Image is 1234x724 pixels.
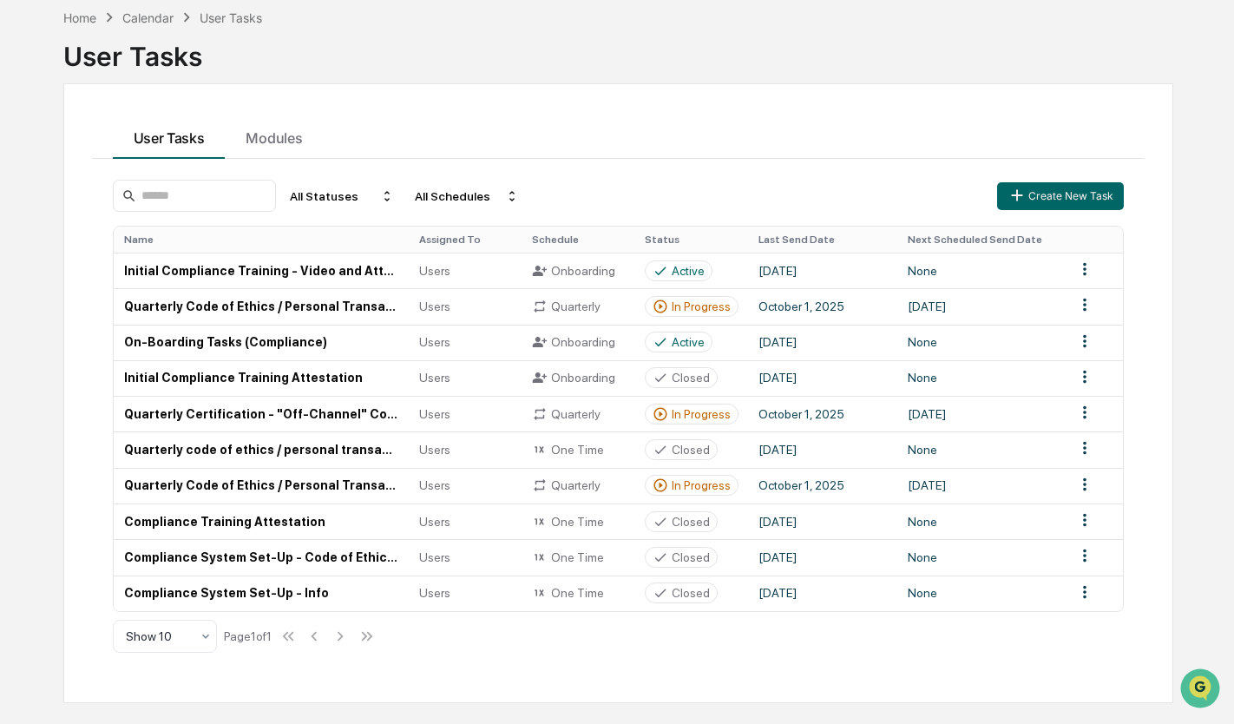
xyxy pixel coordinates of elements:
div: Active [672,264,705,278]
div: One Time [532,585,624,601]
img: 8933085812038_c878075ebb4cc5468115_72.jpg [36,133,68,164]
button: Modules [225,112,323,159]
td: October 1, 2025 [748,468,897,504]
td: None [897,253,1065,288]
a: 🖐️Preclearance [10,348,119,379]
iframe: Open customer support [1178,667,1225,714]
th: Status [634,227,747,253]
td: Compliance System Set-Up - Code of Ethics & Personal Brokerage Accounts [114,539,409,575]
td: Compliance System Set-Up - Info [114,576,409,611]
div: We're available if you need us! [78,150,239,164]
td: None [897,360,1065,396]
button: Start new chat [295,138,316,159]
td: [DATE] [748,360,897,396]
div: One Time [532,550,624,565]
div: In Progress [672,299,731,313]
td: Quarterly Certification - "Off-Channel" Communications Policy [114,396,409,431]
td: Quarterly Code of Ethics / Personal Transaction Attestations [114,468,409,504]
span: • [129,283,135,297]
div: Past conversations [17,193,116,207]
div: Closed [672,515,710,529]
a: 🔎Data Lookup [10,381,116,412]
div: Home [63,10,96,25]
div: One Time [532,514,624,530]
div: Active [672,335,705,349]
span: Pylon [173,431,210,444]
span: Users [419,299,450,313]
div: 🔎 [17,390,31,404]
p: How can we help? [17,36,316,64]
td: None [897,504,1065,539]
div: Onboarding [532,370,624,385]
button: See all [269,189,316,210]
td: [DATE] [748,539,897,575]
div: Calendar [122,10,174,25]
th: Assigned To [409,227,522,253]
div: Closed [672,371,710,385]
span: [PERSON_NAME] [54,236,141,250]
div: User Tasks [63,27,1174,72]
td: None [897,576,1065,611]
img: Michaeldziura [17,267,45,294]
span: Users [419,443,450,457]
td: [DATE] [748,431,897,467]
span: Users [419,586,450,600]
span: Users [419,478,450,492]
td: [DATE] [897,468,1065,504]
div: All Statuses [283,182,401,210]
div: Onboarding [532,334,624,350]
th: Name [114,227,409,253]
td: [DATE] [748,576,897,611]
div: In Progress [672,407,731,421]
span: Attestations [143,355,215,372]
a: 🗄️Attestations [119,348,222,379]
td: Quarterly Code of Ethics / Personal Transaction Attestations [114,288,409,324]
div: Quarterly [532,299,624,314]
a: Powered byPylon [122,430,210,444]
span: Users [419,335,450,349]
span: [DATE] [139,283,174,297]
td: Initial Compliance Training Attestation [114,360,409,396]
td: [DATE] [748,325,897,360]
div: Closed [672,586,710,600]
span: Users [419,550,450,564]
th: Next Scheduled Send Date [897,227,1065,253]
td: Initial Compliance Training - Video and Attestation [114,253,409,288]
img: Jack Rasmussen [17,220,45,247]
div: Closed [672,443,710,457]
span: Michaeldziura [54,283,126,297]
td: None [897,325,1065,360]
div: One Time [532,442,624,457]
td: October 1, 2025 [748,396,897,431]
span: Preclearance [35,355,112,372]
button: User Tasks [113,112,226,159]
span: Users [419,407,450,421]
td: None [897,539,1065,575]
td: On-Boarding Tasks (Compliance) [114,325,409,360]
td: [DATE] [897,288,1065,324]
div: Page 1 of 1 [224,629,272,643]
div: Start new chat [78,133,285,150]
th: Schedule [522,227,634,253]
div: All Schedules [408,182,526,210]
div: User Tasks [200,10,262,25]
td: [DATE] [897,396,1065,431]
span: [DATE] [154,236,189,250]
div: 🖐️ [17,357,31,371]
td: Quarterly code of ethics / personal transactions acknowledgement/ attestation [114,431,409,467]
td: None [897,431,1065,467]
th: Last Send Date [748,227,897,253]
span: Users [419,515,450,529]
div: Onboarding [532,263,624,279]
span: • [144,236,150,250]
div: 🗄️ [126,357,140,371]
div: Closed [672,550,710,564]
td: [DATE] [748,504,897,539]
span: Users [419,371,450,385]
td: October 1, 2025 [748,288,897,324]
button: Create New Task [997,182,1124,210]
span: Data Lookup [35,388,109,405]
div: In Progress [672,478,731,492]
